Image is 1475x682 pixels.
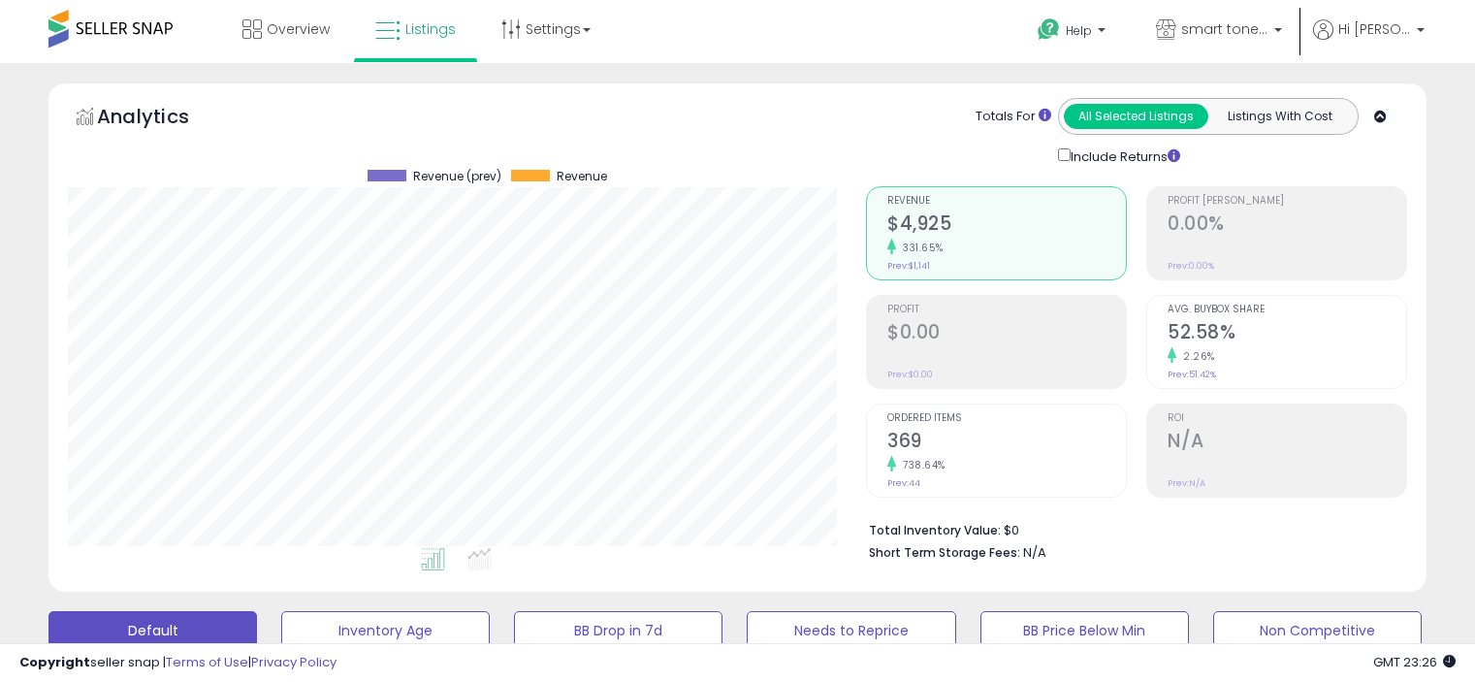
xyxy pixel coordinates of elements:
[887,413,1126,424] span: Ordered Items
[896,241,944,255] small: 331.65%
[1168,413,1406,424] span: ROI
[166,653,248,671] a: Terms of Use
[980,611,1189,650] button: BB Price Below Min
[1066,22,1092,39] span: Help
[405,19,456,39] span: Listings
[1168,212,1406,239] h2: 0.00%
[1022,3,1125,63] a: Help
[1313,19,1425,63] a: Hi [PERSON_NAME]
[1207,104,1352,129] button: Listings With Cost
[1168,321,1406,347] h2: 52.58%
[887,369,933,380] small: Prev: $0.00
[1168,260,1214,272] small: Prev: 0.00%
[887,196,1126,207] span: Revenue
[747,611,955,650] button: Needs to Reprice
[267,19,330,39] span: Overview
[19,653,90,671] strong: Copyright
[1176,349,1215,364] small: 2.26%
[1064,104,1208,129] button: All Selected Listings
[514,611,722,650] button: BB Drop in 7d
[896,458,946,472] small: 738.64%
[1168,477,1205,489] small: Prev: N/A
[887,212,1126,239] h2: $4,925
[887,321,1126,347] h2: $0.00
[281,611,490,650] button: Inventory Age
[869,522,1001,538] b: Total Inventory Value:
[1168,305,1406,315] span: Avg. Buybox Share
[251,653,337,671] a: Privacy Policy
[976,108,1051,126] div: Totals For
[1023,543,1046,562] span: N/A
[48,611,257,650] button: Default
[413,170,501,183] span: Revenue (prev)
[887,260,930,272] small: Prev: $1,141
[887,477,920,489] small: Prev: 44
[1037,17,1061,42] i: Get Help
[887,305,1126,315] span: Profit
[19,654,337,672] div: seller snap | |
[1213,611,1422,650] button: Non Competitive
[887,430,1126,456] h2: 369
[869,517,1393,540] li: $0
[1168,196,1406,207] span: Profit [PERSON_NAME]
[869,544,1020,561] b: Short Term Storage Fees:
[1373,653,1456,671] span: 2025-08-10 23:26 GMT
[1338,19,1411,39] span: Hi [PERSON_NAME]
[1168,369,1216,380] small: Prev: 51.42%
[557,170,607,183] span: Revenue
[97,103,227,135] h5: Analytics
[1043,145,1203,167] div: Include Returns
[1181,19,1268,39] span: smart toners
[1168,430,1406,456] h2: N/A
